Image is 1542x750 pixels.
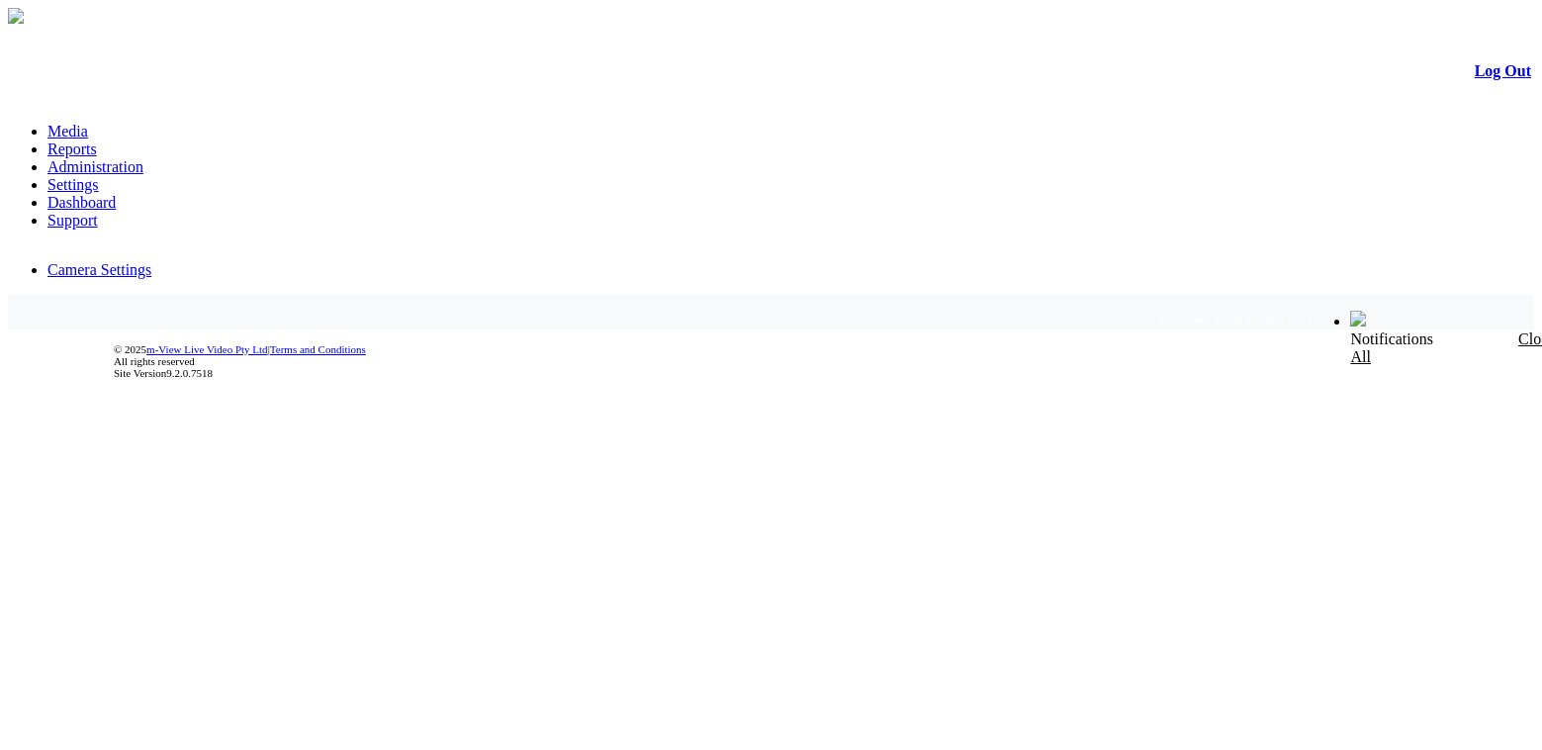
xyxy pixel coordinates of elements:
[114,343,1531,379] div: © 2025 | All rights reserved
[47,176,99,193] a: Settings
[47,212,98,229] a: Support
[47,261,151,278] a: Camera Settings
[146,343,268,355] a: m-View Live Video Pty Ltd
[47,194,116,211] a: Dashboard
[270,343,366,355] a: Terms and Conditions
[114,367,1531,379] div: Site Version
[1475,62,1531,79] a: Log Out
[47,123,88,140] a: Media
[1350,311,1366,327] img: bell24.png
[8,8,24,24] img: arrow-3.png
[47,141,97,157] a: Reports
[1158,312,1312,327] span: Welcome, afzaal (Supervisor)
[21,332,100,390] img: DigiCert Secured Site Seal
[166,367,213,379] span: 9.2.0.7518
[1350,330,1493,366] div: Notifications
[47,158,143,175] a: Administration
